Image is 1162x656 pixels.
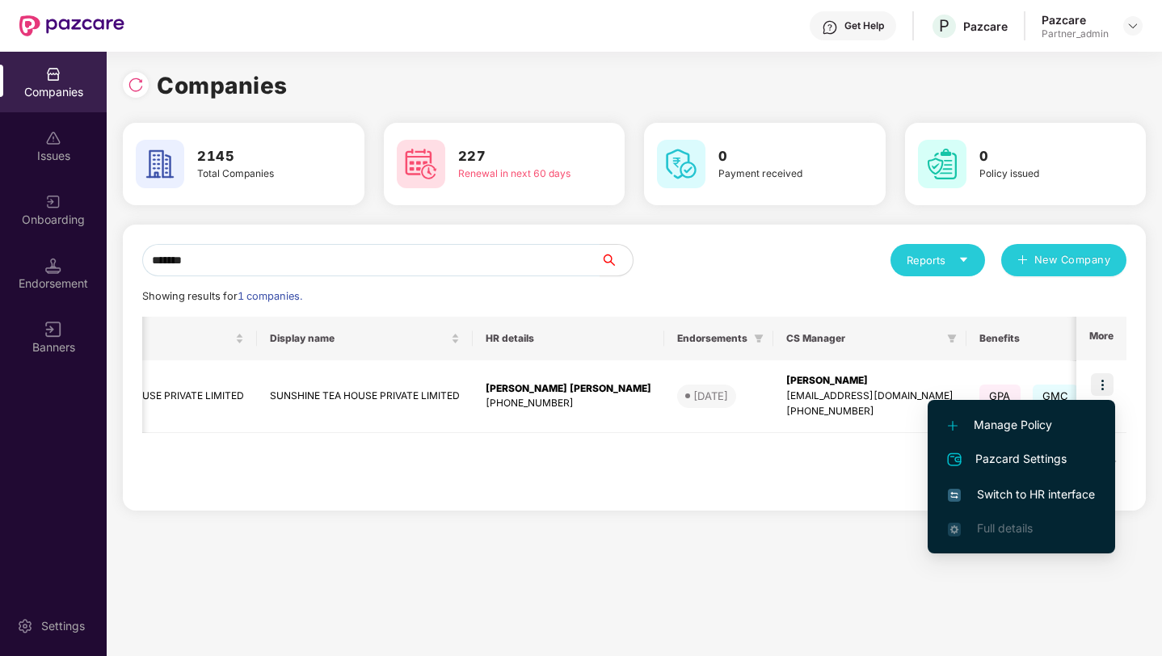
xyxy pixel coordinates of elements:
[1017,254,1028,267] span: plus
[945,450,964,469] img: svg+xml;base64,PHN2ZyB4bWxucz0iaHR0cDovL3d3dy53My5vcmcvMjAwMC9zdmciIHdpZHRoPSIyNCIgaGVpZ2h0PSIyNC...
[57,332,232,345] span: Registered name
[948,486,1095,503] span: Switch to HR interface
[718,166,839,182] div: Payment received
[948,523,961,536] img: svg+xml;base64,PHN2ZyB4bWxucz0iaHR0cDovL3d3dy53My5vcmcvMjAwMC9zdmciIHdpZHRoPSIxNi4zNjMiIGhlaWdodD...
[19,15,124,36] img: New Pazcare Logo
[458,166,579,182] div: Renewal in next 60 days
[786,332,941,345] span: CS Manager
[1042,27,1109,40] div: Partner_admin
[36,618,90,634] div: Settings
[1001,244,1126,276] button: plusNew Company
[677,332,747,345] span: Endorsements
[45,130,61,146] img: svg+xml;base64,PHN2ZyBpZD0iSXNzdWVzX2Rpc2FibGVkIiB4bWxucz0iaHR0cDovL3d3dy53My5vcmcvMjAwMC9zdmciIH...
[136,140,184,188] img: svg+xml;base64,PHN2ZyB4bWxucz0iaHR0cDovL3d3dy53My5vcmcvMjAwMC9zdmciIHdpZHRoPSI2MCIgaGVpZ2h0PSI2MC...
[979,385,1021,407] span: GPA
[486,381,651,397] div: [PERSON_NAME] [PERSON_NAME]
[458,146,579,167] h3: 227
[397,140,445,188] img: svg+xml;base64,PHN2ZyB4bWxucz0iaHR0cDovL3d3dy53My5vcmcvMjAwMC9zdmciIHdpZHRoPSI2MCIgaGVpZ2h0PSI2MC...
[966,317,1111,360] th: Benefits
[257,317,473,360] th: Display name
[948,421,958,431] img: svg+xml;base64,PHN2ZyB4bWxucz0iaHR0cDovL3d3dy53My5vcmcvMjAwMC9zdmciIHdpZHRoPSIxMi4yMDEiIGhlaWdodD...
[944,329,960,348] span: filter
[45,322,61,338] img: svg+xml;base64,PHN2ZyB3aWR0aD0iMTYiIGhlaWdodD0iMTYiIHZpZXdCb3g9IjAgMCAxNiAxNiIgZmlsbD0ibm9uZSIgeG...
[44,360,257,433] td: SUNSHINE TEAHOUSE PRIVATE LIMITED
[657,140,705,188] img: svg+xml;base64,PHN2ZyB4bWxucz0iaHR0cDovL3d3dy53My5vcmcvMjAwMC9zdmciIHdpZHRoPSI2MCIgaGVpZ2h0PSI2MC...
[822,19,838,36] img: svg+xml;base64,PHN2ZyBpZD0iSGVscC0zMngzMiIgeG1sbnM9Imh0dHA6Ly93d3cudzMub3JnLzIwMDAvc3ZnIiB3aWR0aD...
[979,166,1100,182] div: Policy issued
[1076,317,1126,360] th: More
[197,146,318,167] h3: 2145
[939,16,949,36] span: P
[45,66,61,82] img: svg+xml;base64,PHN2ZyBpZD0iQ29tcGFuaWVzIiB4bWxucz0iaHR0cDovL3d3dy53My5vcmcvMjAwMC9zdmciIHdpZHRoPS...
[948,416,1095,434] span: Manage Policy
[44,317,257,360] th: Registered name
[128,77,144,93] img: svg+xml;base64,PHN2ZyBpZD0iUmVsb2FkLTMyeDMyIiB4bWxucz0iaHR0cDovL3d3dy53My5vcmcvMjAwMC9zdmciIHdpZH...
[786,373,954,389] div: [PERSON_NAME]
[600,244,634,276] button: search
[45,194,61,210] img: svg+xml;base64,PHN2ZyB3aWR0aD0iMjAiIGhlaWdodD0iMjAiIHZpZXdCb3g9IjAgMCAyMCAyMCIgZmlsbD0ibm9uZSIgeG...
[1091,373,1114,396] img: icon
[486,396,651,411] div: [PHONE_NUMBER]
[1033,385,1079,407] span: GMC
[754,334,764,343] span: filter
[238,290,302,302] span: 1 companies.
[786,389,954,404] div: [EMAIL_ADDRESS][DOMAIN_NAME]
[751,329,767,348] span: filter
[1042,12,1109,27] div: Pazcare
[844,19,884,32] div: Get Help
[786,404,954,419] div: [PHONE_NUMBER]
[157,68,288,103] h1: Companies
[718,146,839,167] h3: 0
[142,290,302,302] span: Showing results for
[1126,19,1139,32] img: svg+xml;base64,PHN2ZyBpZD0iRHJvcGRvd24tMzJ4MzIiIHhtbG5zPSJodHRwOi8vd3d3LnczLm9yZy8yMDAwL3N2ZyIgd2...
[977,521,1033,535] span: Full details
[948,489,961,502] img: svg+xml;base64,PHN2ZyB4bWxucz0iaHR0cDovL3d3dy53My5vcmcvMjAwMC9zdmciIHdpZHRoPSIxNiIgaGVpZ2h0PSIxNi...
[600,254,633,267] span: search
[907,252,969,268] div: Reports
[45,258,61,274] img: svg+xml;base64,PHN2ZyB3aWR0aD0iMTQuNSIgaGVpZ2h0PSIxNC41IiB2aWV3Qm94PSIwIDAgMTYgMTYiIGZpbGw9Im5vbm...
[963,19,1008,34] div: Pazcare
[918,140,966,188] img: svg+xml;base64,PHN2ZyB4bWxucz0iaHR0cDovL3d3dy53My5vcmcvMjAwMC9zdmciIHdpZHRoPSI2MCIgaGVpZ2h0PSI2MC...
[693,388,728,404] div: [DATE]
[473,317,664,360] th: HR details
[979,146,1100,167] h3: 0
[17,618,33,634] img: svg+xml;base64,PHN2ZyBpZD0iU2V0dGluZy0yMHgyMCIgeG1sbnM9Imh0dHA6Ly93d3cudzMub3JnLzIwMDAvc3ZnIiB3aW...
[257,360,473,433] td: SUNSHINE TEA HOUSE PRIVATE LIMITED
[947,334,957,343] span: filter
[958,254,969,265] span: caret-down
[197,166,318,182] div: Total Companies
[270,332,448,345] span: Display name
[1034,252,1111,268] span: New Company
[948,450,1095,469] span: Pazcard Settings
